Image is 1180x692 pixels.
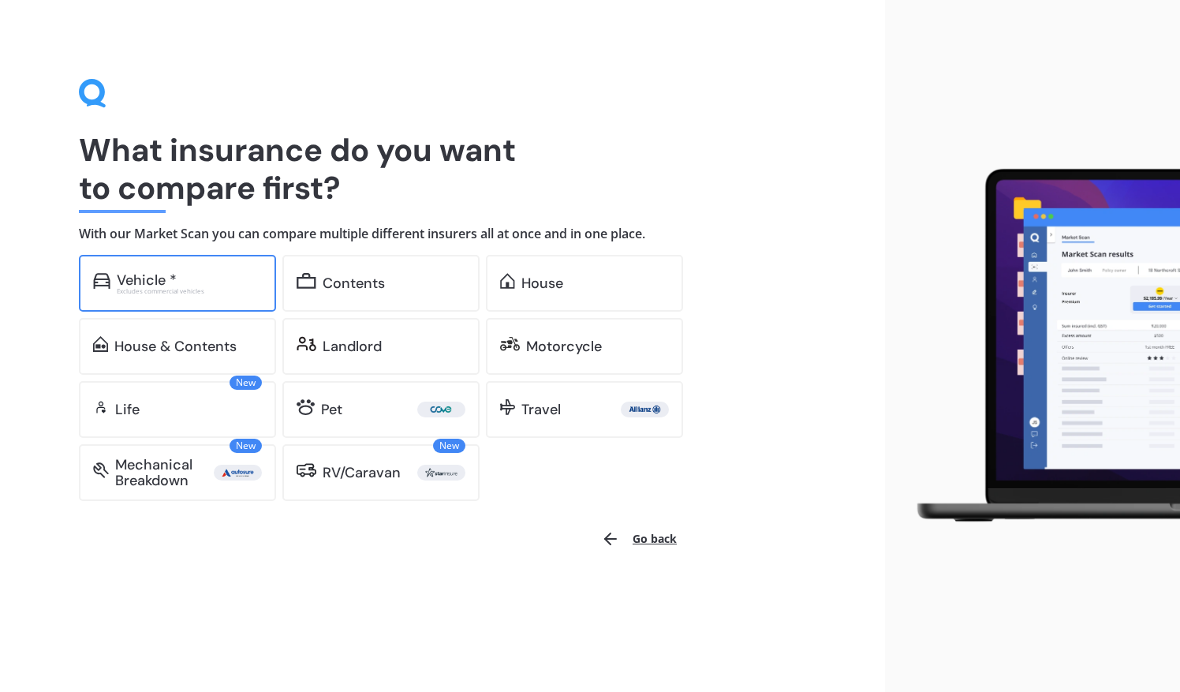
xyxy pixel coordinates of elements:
div: Travel [521,402,561,417]
div: Contents [323,275,385,291]
img: Autosure.webp [217,465,259,481]
img: laptop.webp [898,161,1180,532]
img: pet.71f96884985775575a0d.svg [297,399,315,415]
span: New [433,439,465,453]
img: Allianz.webp [624,402,666,417]
div: House [521,275,563,291]
div: Landlord [323,339,382,354]
div: Motorcycle [526,339,602,354]
div: Vehicle * [117,272,177,288]
button: Go back [592,520,686,558]
h1: What insurance do you want to compare first? [79,131,806,207]
img: Star.webp [420,465,462,481]
img: Cove.webp [420,402,462,417]
img: motorbike.c49f395e5a6966510904.svg [500,336,520,352]
div: Mechanical Breakdown [115,457,214,488]
img: content.01f40a52572271636b6f.svg [297,273,316,289]
div: RV/Caravan [323,465,401,481]
img: mbi.6615ef239df2212c2848.svg [93,462,109,478]
span: New [230,376,262,390]
img: rv.0245371a01b30db230af.svg [297,462,316,478]
img: car.f15378c7a67c060ca3f3.svg [93,273,110,289]
img: home-and-contents.b802091223b8502ef2dd.svg [93,336,108,352]
img: travel.bdda8d6aa9c3f12c5fe2.svg [500,399,515,415]
img: home.91c183c226a05b4dc763.svg [500,273,515,289]
div: Excludes commercial vehicles [117,288,262,294]
div: Life [115,402,140,417]
h4: With our Market Scan you can compare multiple different insurers all at once and in one place. [79,226,806,242]
img: landlord.470ea2398dcb263567d0.svg [297,336,316,352]
div: House & Contents [114,339,237,354]
img: life.f720d6a2d7cdcd3ad642.svg [93,399,109,415]
span: New [230,439,262,453]
a: Pet [282,381,480,438]
div: Pet [321,402,342,417]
